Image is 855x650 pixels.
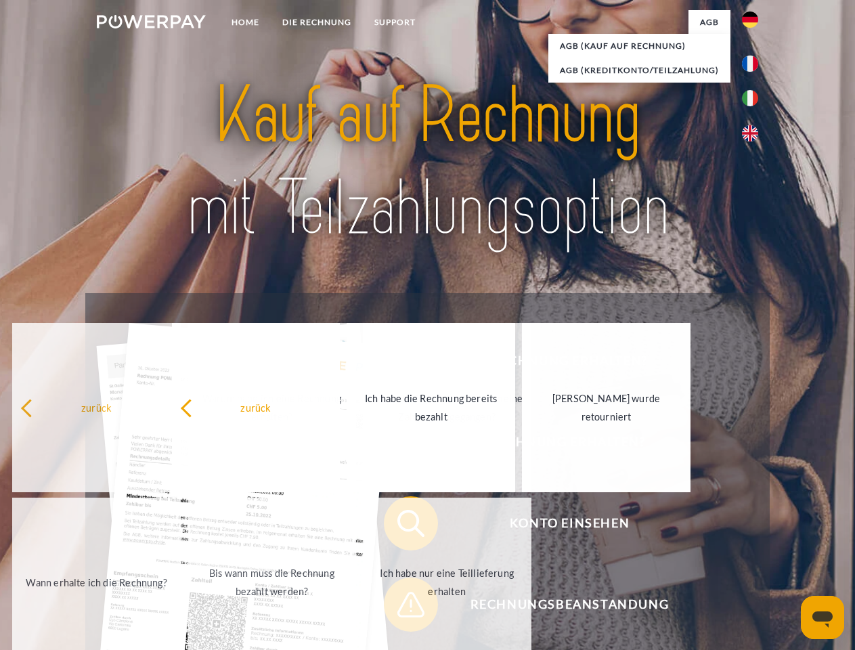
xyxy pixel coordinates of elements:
[403,578,735,632] span: Rechnungsbeanstandung
[742,56,758,72] img: fr
[742,90,758,106] img: it
[97,15,206,28] img: logo-powerpay-white.svg
[355,389,507,426] div: Ich habe die Rechnung bereits bezahlt
[196,564,348,601] div: Bis wann muss die Rechnung bezahlt werden?
[742,12,758,28] img: de
[548,58,730,83] a: AGB (Kreditkonto/Teilzahlung)
[384,496,736,550] button: Konto einsehen
[180,398,332,416] div: zurück
[403,496,735,550] span: Konto einsehen
[384,578,736,632] button: Rechnungsbeanstandung
[129,65,726,259] img: title-powerpay_de.svg
[20,398,173,416] div: zurück
[363,10,427,35] a: SUPPORT
[548,34,730,58] a: AGB (Kauf auf Rechnung)
[371,564,523,601] div: Ich habe nur eine Teillieferung erhalten
[688,10,730,35] a: agb
[530,389,682,426] div: [PERSON_NAME] wurde retourniert
[742,125,758,142] img: en
[801,596,844,639] iframe: Schaltfläche zum Öffnen des Messaging-Fensters
[271,10,363,35] a: DIE RECHNUNG
[20,573,173,591] div: Wann erhalte ich die Rechnung?
[220,10,271,35] a: Home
